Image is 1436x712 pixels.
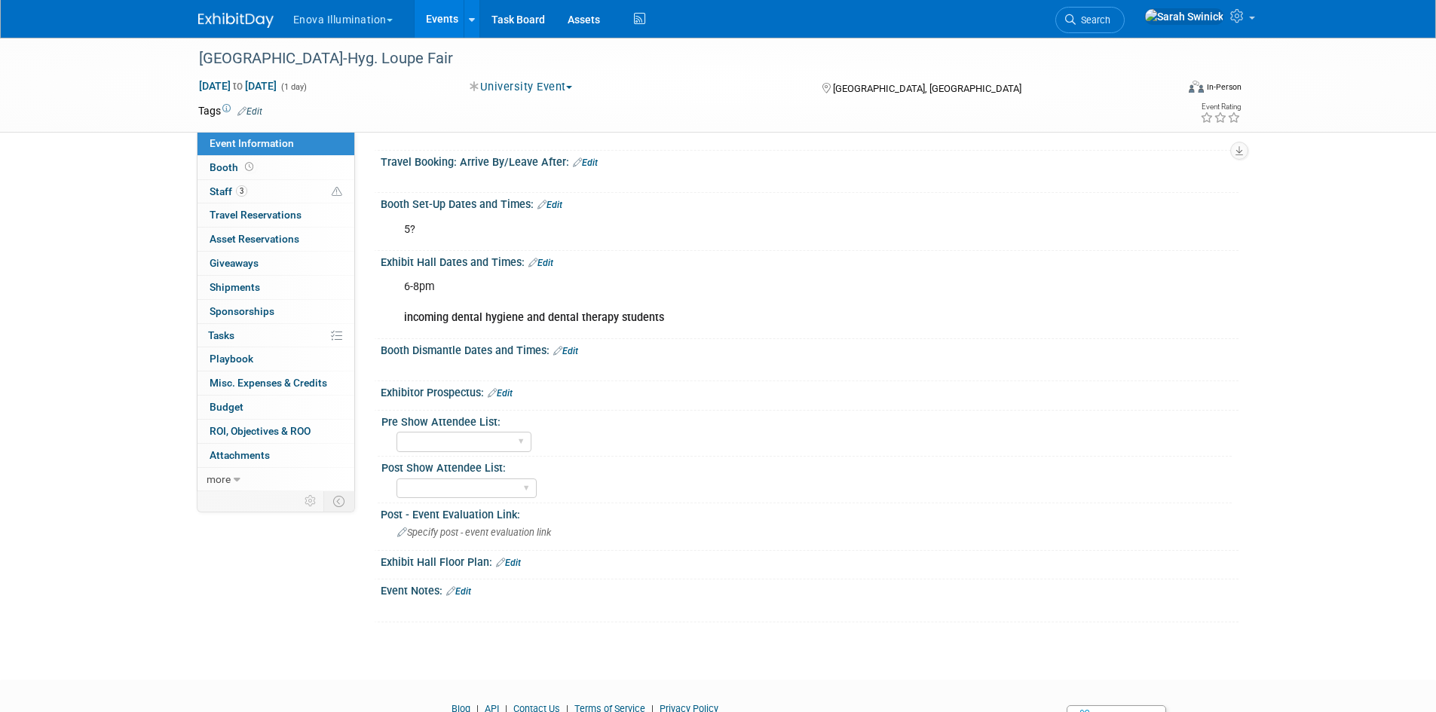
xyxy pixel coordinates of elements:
[393,272,1073,332] div: 6-8pm
[198,79,277,93] span: [DATE] [DATE]
[197,371,354,395] a: Misc. Expenses & Credits
[197,203,354,227] a: Travel Reservations
[332,185,342,199] span: Potential Scheduling Conflict -- at least one attendee is tagged in another overlapping event.
[197,252,354,275] a: Giveaways
[323,491,354,511] td: Toggle Event Tabs
[1206,81,1242,93] div: In-Person
[298,491,324,511] td: Personalize Event Tab Strip
[242,161,256,173] span: Booth not reserved yet
[208,329,234,341] span: Tasks
[237,106,262,117] a: Edit
[381,381,1239,401] div: Exhibitor Prospectus:
[210,353,253,365] span: Playbook
[496,558,521,568] a: Edit
[1189,81,1204,93] img: Format-Inperson.png
[280,82,307,92] span: (1 day)
[210,233,299,245] span: Asset Reservations
[393,215,1073,245] div: 5?
[381,579,1239,599] div: Event Notes:
[236,185,247,197] span: 3
[197,228,354,251] a: Asset Reservations
[210,185,247,197] span: Staff
[381,411,1232,429] div: Pre Show Attendee List:
[197,347,354,371] a: Playbook
[381,503,1239,522] div: Post - Event Evaluation Link:
[197,396,354,419] a: Budget
[446,586,471,597] a: Edit
[197,468,354,491] a: more
[210,209,302,221] span: Travel Reservations
[537,200,562,210] a: Edit
[197,276,354,299] a: Shipments
[1144,8,1224,25] img: Sarah Swinick
[381,551,1239,570] div: Exhibit Hall Floor Plan:
[197,420,354,443] a: ROI, Objectives & ROO
[381,339,1239,359] div: Booth Dismantle Dates and Times:
[198,103,262,118] td: Tags
[573,157,598,168] a: Edit
[397,527,551,538] span: Specify post - event evaluation link
[210,257,259,269] span: Giveaways
[381,251,1239,270] div: Exhibit Hall Dates and Times:
[404,311,664,324] b: incoming dental hygiene and dental therapy students
[1076,14,1110,26] span: Search
[197,300,354,323] a: Sponsorships
[207,473,231,485] span: more
[197,132,354,155] a: Event Information
[210,305,274,317] span: Sponsorships
[210,401,243,413] span: Budget
[231,80,245,92] span: to
[210,161,256,173] span: Booth
[381,151,1239,170] div: Travel Booking: Arrive By/Leave After:
[488,388,513,399] a: Edit
[210,377,327,389] span: Misc. Expenses & Credits
[833,83,1021,94] span: [GEOGRAPHIC_DATA], [GEOGRAPHIC_DATA]
[381,457,1232,475] div: Post Show Attendee List:
[197,180,354,203] a: Staff3
[210,281,260,293] span: Shipments
[198,13,274,28] img: ExhibitDay
[1200,103,1241,111] div: Event Rating
[528,258,553,268] a: Edit
[210,449,270,461] span: Attachments
[197,156,354,179] a: Booth
[553,346,578,356] a: Edit
[197,324,354,347] a: Tasks
[381,193,1239,212] div: Booth Set-Up Dates and Times:
[197,444,354,467] a: Attachments
[1055,7,1125,33] a: Search
[210,425,311,437] span: ROI, Objectives & ROO
[194,45,1153,72] div: [GEOGRAPHIC_DATA]-Hyg. Loupe Fair
[464,79,578,95] button: University Event
[1087,78,1242,101] div: Event Format
[210,137,294,149] span: Event Information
